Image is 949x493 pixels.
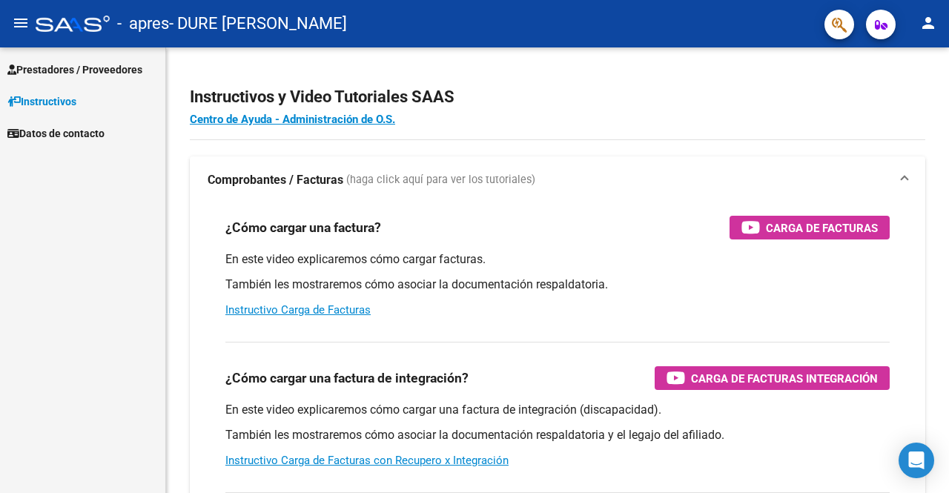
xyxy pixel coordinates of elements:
div: Open Intercom Messenger [899,443,934,478]
button: Carga de Facturas [730,216,890,239]
p: También les mostraremos cómo asociar la documentación respaldatoria y el legajo del afiliado. [225,427,890,443]
p: En este video explicaremos cómo cargar una factura de integración (discapacidad). [225,402,890,418]
span: Prestadores / Proveedores [7,62,142,78]
h2: Instructivos y Video Tutoriales SAAS [190,83,925,111]
span: - DURE [PERSON_NAME] [169,7,347,40]
span: Datos de contacto [7,125,105,142]
mat-expansion-panel-header: Comprobantes / Facturas (haga click aquí para ver los tutoriales) [190,156,925,204]
p: También les mostraremos cómo asociar la documentación respaldatoria. [225,277,890,293]
a: Instructivo Carga de Facturas con Recupero x Integración [225,454,509,467]
mat-icon: menu [12,14,30,32]
strong: Comprobantes / Facturas [208,172,343,188]
h3: ¿Cómo cargar una factura de integración? [225,368,469,388]
a: Instructivo Carga de Facturas [225,303,371,317]
span: Instructivos [7,93,76,110]
span: - apres [117,7,169,40]
span: Carga de Facturas [766,219,878,237]
a: Centro de Ayuda - Administración de O.S. [190,113,395,126]
mat-icon: person [919,14,937,32]
button: Carga de Facturas Integración [655,366,890,390]
h3: ¿Cómo cargar una factura? [225,217,381,238]
span: Carga de Facturas Integración [691,369,878,388]
span: (haga click aquí para ver los tutoriales) [346,172,535,188]
p: En este video explicaremos cómo cargar facturas. [225,251,890,268]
